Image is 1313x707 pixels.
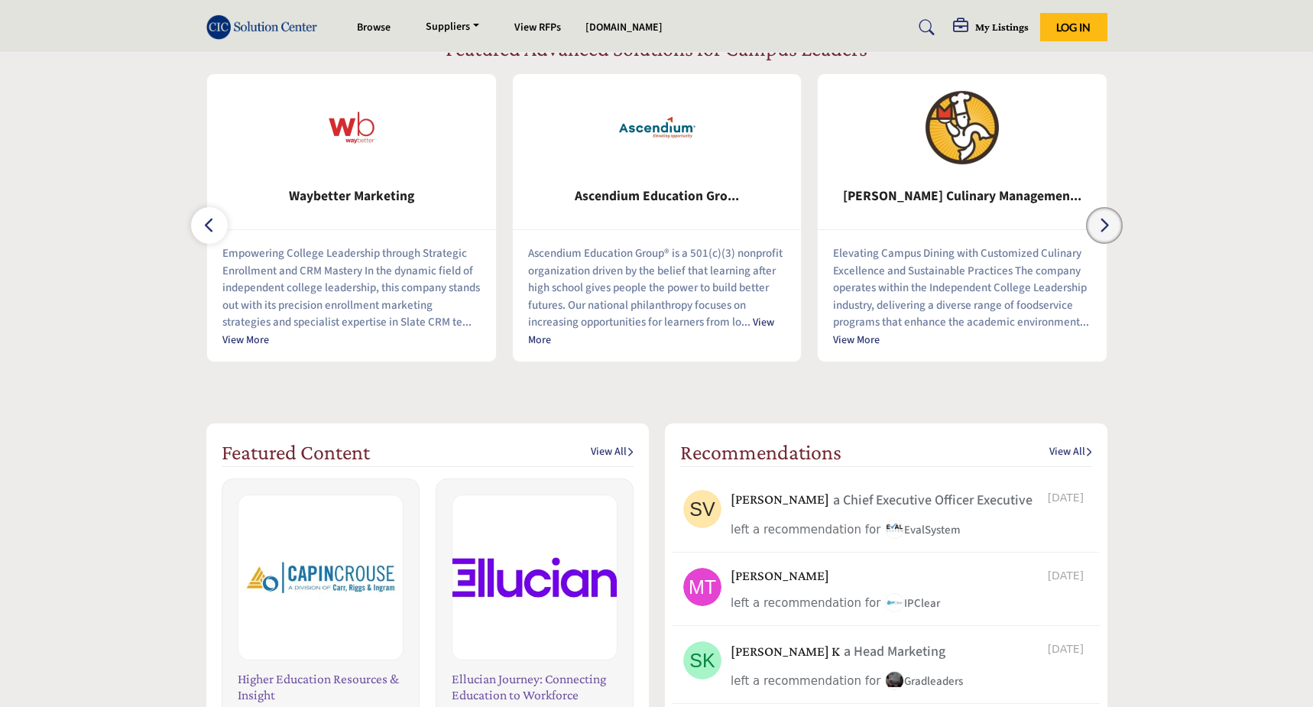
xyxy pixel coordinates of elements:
img: avtar-image [683,490,721,528]
a: imageEvalSystem [885,521,961,540]
a: View All [591,445,634,460]
p: Ascendium Education Group® is a 501(c)(3) nonprofit organization driven by the belief that learni... [528,245,786,349]
a: Search [904,15,945,40]
h5: [PERSON_NAME] [731,491,829,508]
span: [DATE] [1048,641,1088,657]
a: View RFPs [514,20,561,35]
p: a Head Marketing [844,641,945,662]
a: imageIPClear [885,595,940,614]
span: IPClear [885,595,940,611]
p: a Chief Executive Officer Executive [833,490,1033,511]
img: Logo of CapinCrouse, click to view details [238,495,403,660]
span: Log In [1056,21,1091,34]
span: [DATE] [1048,568,1088,584]
a: View More [222,332,269,348]
p: Empowering College Leadership through Strategic Enrollment and CRM Mastery In the dynamic field o... [222,245,481,349]
img: image [885,671,904,690]
h5: My Listings [975,20,1029,34]
a: [PERSON_NAME] Culinary Managemen... [818,177,1107,217]
h2: Featured Content [222,439,370,465]
span: Waybetter Marketing [230,186,473,206]
span: left a recommendation for [731,674,880,688]
a: View More [833,332,880,348]
button: Log In [1040,13,1107,41]
img: Site Logo [206,15,326,40]
img: image [885,520,904,539]
span: left a recommendation for [731,523,880,537]
a: Suppliers [415,17,490,38]
span: Ascendium Education Gro... [536,186,779,206]
a: [DOMAIN_NAME] [585,20,663,35]
p: Elevating Campus Dining with Customized Culinary Excellence and Sustainable Practices The company... [833,245,1091,349]
h5: [PERSON_NAME] [731,568,829,585]
b: Ascendium Education Group [536,177,779,217]
img: avtar-image [683,641,721,679]
img: Logo of Ellucian, click to view details [452,495,617,660]
img: Waybetter Marketing [313,89,390,166]
span: [DATE] [1048,490,1088,506]
div: My Listings [953,18,1029,37]
b: Waybetter Marketing [230,177,473,217]
a: Ascendium Education Gro... [513,177,802,217]
img: Ascendium Education Group [619,89,695,166]
a: imageGradleaders [885,673,963,692]
span: Gradleaders [885,673,963,689]
a: Waybetter Marketing [207,177,496,217]
h5: [PERSON_NAME] K [731,644,840,660]
span: ... [741,314,751,330]
span: ... [1080,314,1089,330]
h2: Recommendations [680,439,841,465]
span: left a recommendation for [731,596,880,610]
img: image [885,593,904,612]
a: Browse [357,20,391,35]
span: ... [462,314,472,330]
img: avtar-image [683,568,721,606]
h3: Higher Education Resources & Insight [238,671,404,703]
span: EvalSystem [885,522,961,538]
img: Metz Culinary Management [924,89,1000,166]
span: [PERSON_NAME] Culinary Managemen... [841,186,1084,206]
b: Metz Culinary Management [841,177,1084,217]
a: View All [1049,445,1092,460]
